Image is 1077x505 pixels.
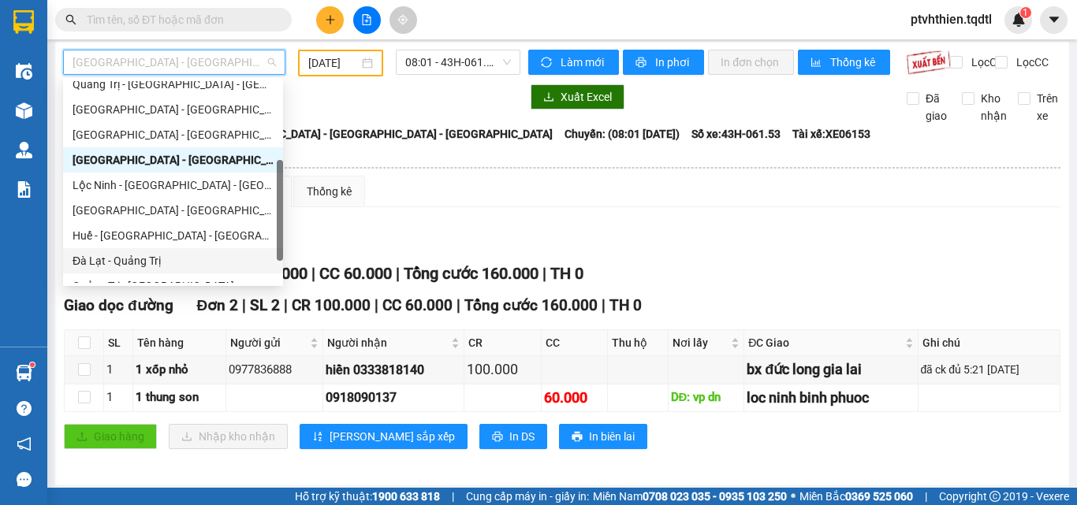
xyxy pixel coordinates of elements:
[708,50,794,75] button: In đơn chọn
[63,198,283,223] div: Nha Trang - Đà Nẵng - Huế
[811,57,824,69] span: bar-chart
[452,488,454,505] span: |
[747,358,915,381] div: bx đức long gia lai
[396,264,400,283] span: |
[845,490,913,503] strong: 0369 525 060
[361,14,372,25] span: file-add
[63,248,283,273] div: Đà Lạt - Quảng Trị
[353,6,381,34] button: file-add
[464,296,598,314] span: Tổng cước 160.000
[17,436,32,451] span: notification
[64,128,553,140] b: Tuyến: [GEOGRAPHIC_DATA] - [GEOGRAPHIC_DATA] - [GEOGRAPHIC_DATA] - [GEOGRAPHIC_DATA]
[559,424,647,449] button: printerIn biên lai
[457,296,460,314] span: |
[73,252,274,269] div: Đà Lạt - Quảng Trị
[1023,7,1028,18] span: 1
[64,296,173,314] span: Giao dọc đường
[791,493,796,499] span: ⚪️
[308,54,359,72] input: 12/08/2025
[747,387,915,409] div: loc ninh binh phuoc
[197,296,239,314] span: Đơn 2
[326,388,462,407] div: 0918090137
[284,296,288,314] span: |
[242,296,246,314] span: |
[655,54,691,71] span: In phơi
[104,330,133,356] th: SL
[593,488,787,505] span: Miền Nam
[136,388,223,407] div: 1 thung son
[479,424,547,449] button: printerIn DS
[1047,13,1061,27] span: caret-down
[73,151,274,169] div: [GEOGRAPHIC_DATA] - [GEOGRAPHIC_DATA] - [GEOGRAPHIC_DATA] - [GEOGRAPHIC_DATA]
[397,14,408,25] span: aim
[63,72,283,97] div: Quảng Trị - Bình Dương - Bình Phước
[17,472,32,487] span: message
[975,90,1013,124] span: Kho nhận
[898,9,1004,29] span: ptvhthien.tqdtl
[63,147,283,173] div: Quảng Bình - Quảng Trị - Huế - Lộc Ninh
[1040,6,1068,34] button: caret-down
[311,264,315,283] span: |
[405,50,511,74] span: 08:01 - 43H-061.53
[919,330,1060,356] th: Ghi chú
[792,125,870,143] span: Tài xế: XE06153
[404,264,538,283] span: Tổng cước 160.000
[87,11,273,28] input: Tìm tên, số ĐT hoặc mã đơn
[691,125,781,143] span: Số xe: 43H-061.53
[492,431,503,444] span: printer
[673,334,729,351] span: Nơi lấy
[16,102,32,119] img: warehouse-icon
[542,264,546,283] span: |
[63,223,283,248] div: Huế - Đà Nẵng - Nha Trang
[830,54,878,71] span: Thống kê
[64,424,157,449] button: uploadGiao hàng
[466,488,589,505] span: Cung cấp máy in - giấy in:
[63,122,283,147] div: Đà Nẵng - Nha Trang - Đà Lạt
[230,334,306,351] span: Người gửi
[748,334,901,351] span: ĐC Giao
[30,362,35,367] sup: 1
[965,54,1006,71] span: Lọc CR
[541,57,554,69] span: sync
[602,296,606,314] span: |
[307,183,352,200] div: Thống kê
[389,6,417,34] button: aim
[16,63,32,80] img: warehouse-icon
[544,387,605,409] div: 60.000
[565,125,680,143] span: Chuyến: (08:01 [DATE])
[543,91,554,104] span: download
[464,330,542,356] th: CR
[63,97,283,122] div: Đà Lạt - Nha Trang - Đà Nẵng
[63,273,283,299] div: Quảng Trị - Đà Lạt
[561,54,606,71] span: Làm mới
[372,490,440,503] strong: 1900 633 818
[326,360,462,380] div: hiền 0333818140
[542,330,608,356] th: CC
[73,76,274,93] div: Quảng Trị - [GEOGRAPHIC_DATA] - [GEOGRAPHIC_DATA]
[133,330,226,356] th: Tên hàng
[467,358,538,381] div: 100.000
[229,361,319,380] div: 0977836888
[1010,54,1051,71] span: Lọc CC
[73,202,274,219] div: [GEOGRAPHIC_DATA] - [GEOGRAPHIC_DATA] - [GEOGRAPHIC_DATA]
[325,14,336,25] span: plus
[382,296,453,314] span: CC 60.000
[169,424,288,449] button: downloadNhập kho nhận
[16,142,32,158] img: warehouse-icon
[73,277,274,295] div: Quảng Trị - [GEOGRAPHIC_DATA]
[73,101,274,118] div: [GEOGRAPHIC_DATA] - [GEOGRAPHIC_DATA] - [GEOGRAPHIC_DATA]
[798,50,890,75] button: bar-chartThống kê
[63,173,283,198] div: Lộc Ninh - Huế - Quảng Trị - Quảng Bình
[925,488,927,505] span: |
[16,365,32,381] img: warehouse-icon
[572,431,583,444] span: printer
[136,361,223,380] div: 1 xốp nhỏ
[327,334,449,351] span: Người nhận
[589,428,635,445] span: In biên lai
[295,488,440,505] span: Hỗ trợ kỹ thuật:
[561,88,612,106] span: Xuất Excel
[300,424,468,449] button: sort-ascending[PERSON_NAME] sắp xếp
[509,428,535,445] span: In DS
[1012,13,1026,27] img: icon-new-feature
[531,84,624,110] button: downloadXuất Excel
